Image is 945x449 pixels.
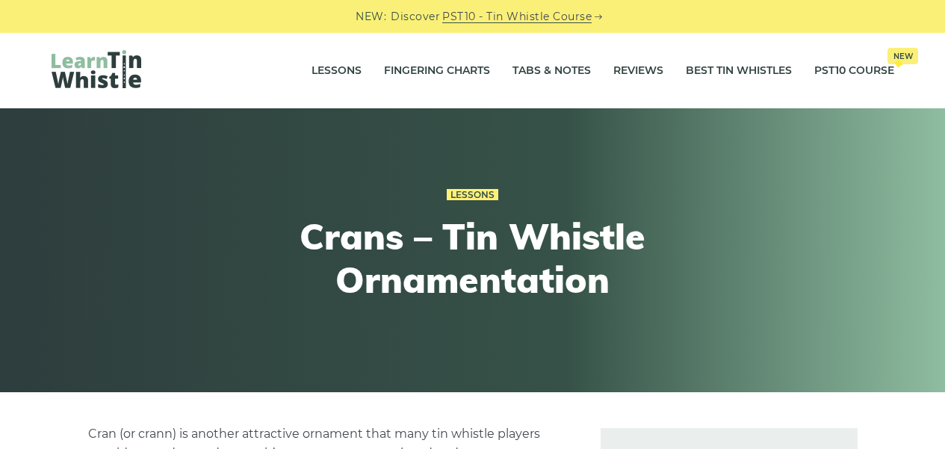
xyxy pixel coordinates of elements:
[814,52,894,90] a: PST10 CourseNew
[512,52,591,90] a: Tabs & Notes
[613,52,663,90] a: Reviews
[384,52,490,90] a: Fingering Charts
[447,189,498,201] a: Lessons
[312,52,362,90] a: Lessons
[887,48,918,64] span: New
[52,50,141,88] img: LearnTinWhistle.com
[198,215,748,301] h1: Crans – Tin Whistle Ornamentation
[686,52,792,90] a: Best Tin Whistles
